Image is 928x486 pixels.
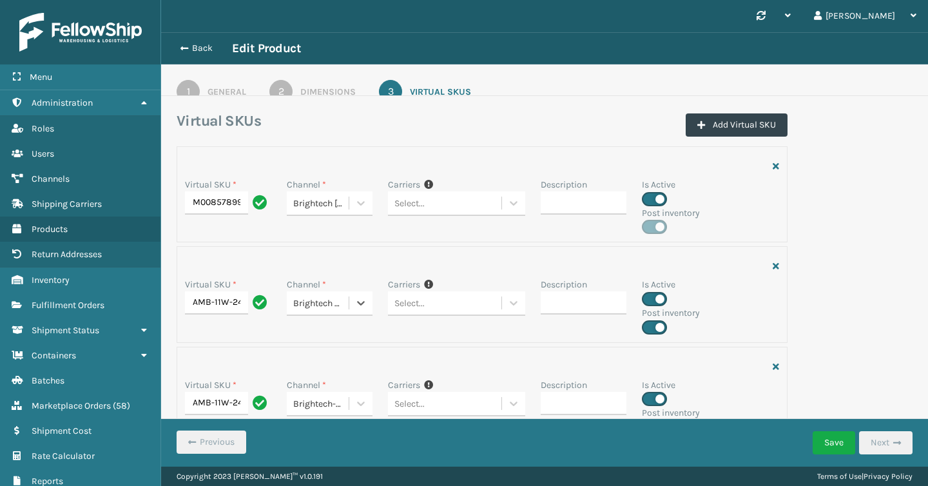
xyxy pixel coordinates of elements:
div: Select... [394,197,425,210]
span: Channels [32,173,70,184]
div: Select... [394,396,425,410]
div: 1 [177,80,200,103]
span: Administration [32,97,93,108]
img: logo [19,13,142,52]
div: Brightech Best Buy [GEOGRAPHIC_DATA] [293,296,351,310]
div: Brightech [PERSON_NAME] [293,197,351,210]
label: Channel [287,378,326,392]
div: Dimensions [300,85,356,99]
span: Rate Calculator [32,451,95,462]
label: Description [541,178,587,191]
label: Post inventory [642,406,700,420]
span: Return Addresses [32,249,102,260]
label: Is Active [642,278,675,291]
p: Copyright 2023 [PERSON_NAME]™ v 1.0.191 [177,467,323,486]
a: Terms of Use [817,472,862,481]
span: Fulfillment Orders [32,300,104,311]
h3: Virtual SKUs [177,112,261,131]
span: Inventory [32,275,70,286]
div: General [208,85,246,99]
label: Post inventory [642,206,700,220]
div: 3 [379,80,402,103]
label: Description [541,378,587,392]
span: Shipment Status [32,325,99,336]
div: Virtual SKUs [410,85,471,99]
a: Privacy Policy [864,472,913,481]
span: Batches [32,375,64,386]
span: Containers [32,350,76,361]
label: Carriers [388,378,420,392]
button: Back [173,43,232,54]
span: ( 58 ) [113,400,130,411]
span: Shipment Cost [32,425,92,436]
span: Roles [32,123,54,134]
div: Brightech- Walmart [293,396,351,410]
label: Is Active [642,178,675,191]
h3: Edit Product [232,41,301,56]
label: Virtual SKU [185,278,237,291]
span: Products [32,224,68,235]
span: Menu [30,72,52,83]
div: | [817,467,913,486]
label: Channel [287,178,326,191]
label: Carriers [388,178,420,191]
label: Is Active [642,378,675,392]
label: Channel [287,278,326,291]
button: Previous [177,431,246,454]
div: Select... [394,296,425,310]
label: Virtual SKU [185,378,237,392]
button: Next [859,431,913,454]
label: Carriers [388,278,420,291]
label: Virtual SKU [185,178,237,191]
span: Marketplace Orders [32,400,111,411]
span: Shipping Carriers [32,199,102,209]
label: Description [541,278,587,291]
label: Post inventory [642,306,700,320]
div: 2 [269,80,293,103]
button: Save [813,431,855,454]
span: Users [32,148,54,159]
button: Add Virtual SKU [686,113,788,137]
